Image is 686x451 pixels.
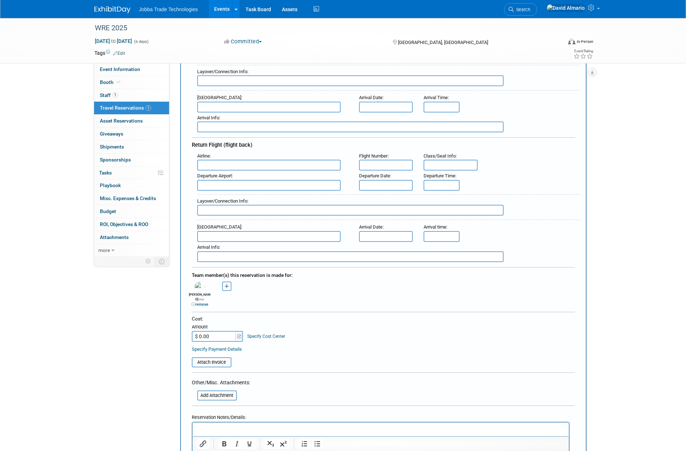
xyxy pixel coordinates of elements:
[197,115,219,120] span: Arrival Info
[94,244,169,257] a: more
[197,224,241,230] span: [GEOGRAPHIC_DATA]
[100,182,121,188] span: Playbook
[94,89,169,102] a: Staff1
[94,63,169,76] a: Event Information
[197,224,242,230] small: :
[100,131,123,137] span: Giveaways
[100,208,116,214] span: Budget
[424,173,456,178] small: :
[94,38,132,44] span: [DATE] [DATE]
[94,115,169,127] a: Asset Reservations
[424,224,446,230] span: Arrival time
[424,173,455,178] span: Departure Time
[100,118,143,124] span: Asset Reservations
[192,324,244,331] div: Amount
[298,439,311,449] button: Numbered list
[110,38,117,44] span: to
[100,234,129,240] span: Attachments
[359,224,384,230] small: :
[100,105,151,111] span: Travel Reservations
[133,39,149,44] span: (6 days)
[231,439,243,449] button: Italic
[197,69,247,74] span: Layover/Connection Info
[94,6,130,13] img: ExhibitDay
[94,179,169,192] a: Playbook
[99,170,112,176] span: Tasks
[100,92,118,98] span: Staff
[247,334,285,339] a: Specify Cost Center
[424,153,456,159] span: Class/Seat Info
[139,6,198,12] span: Jobba Trade Technologies
[359,95,382,100] span: Arrival Date
[546,4,585,12] img: David Almario
[568,39,575,44] img: Format-Inperson.png
[359,224,382,230] span: Arrival Date
[197,173,232,178] span: Departure Airport
[514,7,530,12] span: Search
[94,154,169,166] a: Sponsorships
[100,195,156,201] span: Misc. Expenses & Credits
[113,51,125,56] a: Edit
[359,173,390,178] span: Departure Date
[197,198,247,204] span: Layover/Connection Info
[94,231,169,244] a: Attachments
[100,79,122,85] span: Booth
[197,439,209,449] button: Insert/edit link
[100,66,140,72] span: Event Information
[197,95,241,100] span: [GEOGRAPHIC_DATA]
[154,257,169,266] td: Toggle Event Tabs
[424,95,448,100] span: Arrival Time
[94,102,169,114] a: Travel Reservations1
[197,198,248,204] small: :
[146,105,151,111] span: 1
[192,315,575,322] div: Cost:
[197,153,210,159] span: Airline
[94,218,169,231] a: ROI, Objectives & ROO
[197,153,211,159] small: :
[198,298,204,301] span: (me)
[192,346,242,352] a: Specify Payment Details
[94,128,169,140] a: Giveaways
[192,411,570,421] div: Reservation Notes/Details:
[243,439,256,449] button: Underline
[197,115,220,120] small: :
[574,49,593,53] div: Event Rating
[100,157,131,163] span: Sponsorships
[218,439,230,449] button: Bold
[398,40,488,45] span: [GEOGRAPHIC_DATA], [GEOGRAPHIC_DATA]
[424,153,457,159] small: :
[576,39,593,44] div: In-Person
[519,37,594,48] div: Event Format
[191,302,208,307] a: remove
[188,292,212,307] div: [PERSON_NAME]
[94,167,169,179] a: Tasks
[197,244,219,250] span: Arrival Info
[277,439,289,449] button: Superscript
[192,142,252,148] span: Return Flight (flight back)
[197,173,233,178] small: :
[197,244,220,250] small: :
[94,76,169,89] a: Booth
[265,439,277,449] button: Subscript
[117,80,120,84] i: Booth reservation complete
[504,3,537,16] a: Search
[98,247,110,253] span: more
[94,141,169,153] a: Shipments
[192,269,575,280] div: Team member(s) this reservation is made for:
[424,95,449,100] small: :
[112,92,118,98] span: 1
[311,439,323,449] button: Bullet list
[100,221,148,227] span: ROI, Objectives & ROO
[192,379,250,388] div: Other/Misc. Attachments:
[142,257,155,266] td: Personalize Event Tab Strip
[92,22,551,35] div: WRE 2025
[222,38,265,45] button: Committed
[359,153,389,159] small: :
[424,224,447,230] small: :
[197,95,242,100] small: :
[94,205,169,218] a: Budget
[359,95,384,100] small: :
[197,69,248,74] small: :
[94,49,125,57] td: Tags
